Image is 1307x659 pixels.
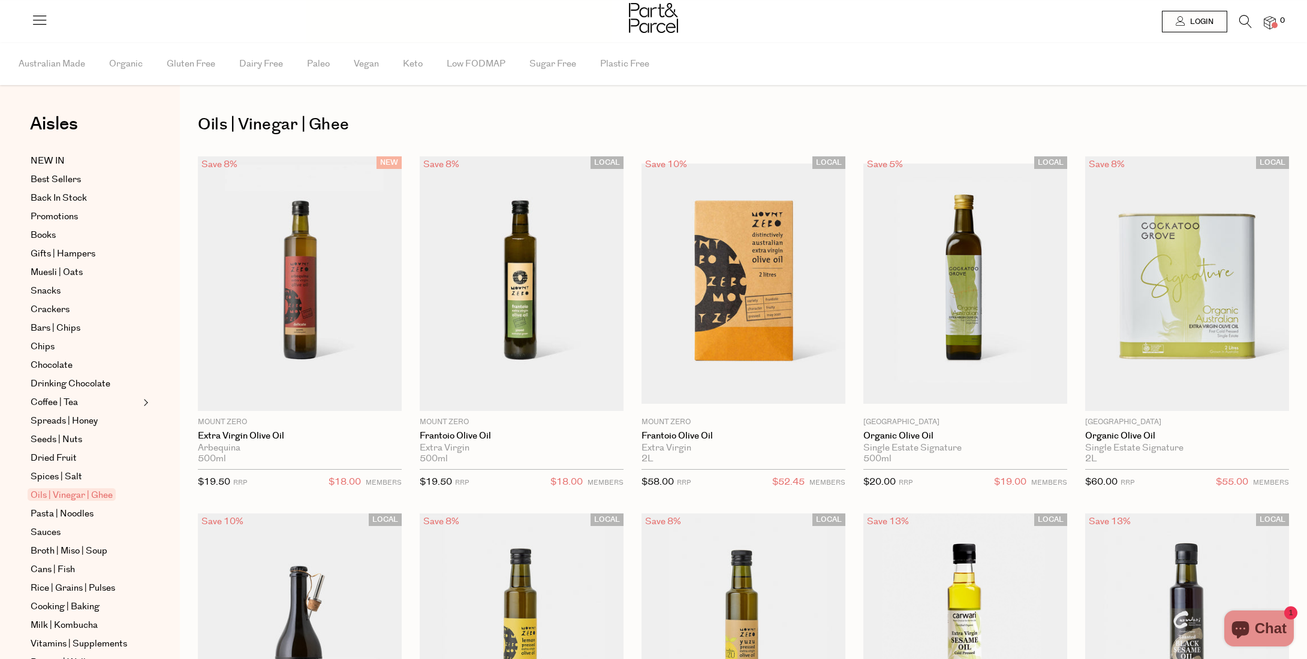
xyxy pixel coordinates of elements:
span: $60.00 [1085,476,1118,488]
small: MEMBERS [1253,478,1289,487]
small: RRP [899,478,913,487]
small: MEMBERS [1031,478,1067,487]
span: LOCAL [1256,156,1289,169]
inbox-online-store-chat: Shopify online store chat [1221,610,1297,649]
span: Organic [109,43,143,85]
span: Aisles [30,111,78,137]
span: Sauces [31,525,61,540]
span: Cooking | Baking [31,600,100,614]
a: Broth | Miso | Soup [31,544,140,558]
span: LOCAL [812,156,845,169]
small: RRP [1121,478,1134,487]
a: Spreads | Honey [31,414,140,428]
span: Spices | Salt [31,470,82,484]
button: Expand/Collapse Coffee | Tea [140,395,149,410]
span: NEW IN [31,154,65,168]
span: 2L [642,454,653,464]
span: Vegan [354,43,379,85]
div: Save 13% [863,513,913,530]
span: Sugar Free [529,43,576,85]
p: [GEOGRAPHIC_DATA] [1085,417,1289,428]
a: Cans | Fish [31,563,140,577]
span: LOCAL [1256,513,1289,526]
a: Extra Virgin Olive Oil [198,431,402,442]
span: $19.00 [994,474,1026,490]
img: Organic Olive Oil [863,164,1067,404]
small: MEMBERS [588,478,624,487]
a: Frantoio Olive Oil [420,431,624,442]
a: Gifts | Hampers [31,247,140,261]
h1: Oils | Vinegar | Ghee [198,111,1289,138]
a: Crackers [31,303,140,317]
a: Promotions [31,210,140,224]
div: Single Estate Signature [1085,443,1289,454]
img: Frantoio Olive Oil [642,164,845,404]
span: Spreads | Honey [31,414,98,428]
a: Snacks [31,284,140,298]
div: Save 13% [1085,513,1134,530]
span: $19.50 [198,476,230,488]
span: Keto [403,43,423,85]
span: Milk | Kombucha [31,618,98,633]
span: 500ml [198,454,226,464]
span: Login [1187,17,1213,27]
a: Frantoio Olive Oil [642,431,845,442]
span: Coffee | Tea [31,395,78,410]
small: MEMBERS [809,478,845,487]
a: NEW IN [31,154,140,168]
span: Plastic Free [600,43,649,85]
span: Books [31,228,56,243]
span: Paleo [307,43,330,85]
p: Mount Zero [420,417,624,428]
p: [GEOGRAPHIC_DATA] [863,417,1067,428]
a: Coffee | Tea [31,395,140,410]
p: Mount Zero [198,417,402,428]
a: Chips [31,340,140,354]
a: Rice | Grains | Pulses [31,581,140,595]
div: Extra Virgin [420,443,624,454]
a: Muesli | Oats [31,265,140,280]
span: LOCAL [1034,156,1067,169]
span: 2L [1085,454,1097,464]
span: Seeds | Nuts [31,433,82,447]
span: Best Sellers [31,173,81,187]
span: Muesli | Oats [31,265,83,280]
small: RRP [233,478,247,487]
span: $18.00 [550,474,583,490]
span: $55.00 [1216,474,1248,490]
span: Vitamins | Supplements [31,637,127,651]
div: Save 5% [863,156,907,173]
a: Books [31,228,140,243]
div: Save 8% [420,513,463,530]
a: Organic Olive Oil [863,431,1067,442]
span: Gluten Free [167,43,215,85]
img: Organic Olive Oil [1085,156,1289,411]
span: Dried Fruit [31,451,77,465]
span: Chocolate [31,358,73,373]
img: Frantoio Olive Oil [420,156,624,411]
img: Extra Virgin Olive Oil [198,156,402,411]
a: Spices | Salt [31,470,140,484]
a: Cooking | Baking [31,600,140,614]
div: Single Estate Signature [863,443,1067,454]
span: Chips [31,340,55,354]
span: $20.00 [863,476,896,488]
span: Snacks [31,284,61,298]
div: Save 8% [642,513,685,530]
span: Low FODMAP [447,43,505,85]
a: Seeds | Nuts [31,433,140,447]
a: Sauces [31,525,140,540]
a: Organic Olive Oil [1085,431,1289,442]
a: Chocolate [31,358,140,373]
div: Save 8% [420,156,463,173]
span: Bars | Chips [31,321,80,335]
span: Drinking Chocolate [31,377,110,391]
span: $18.00 [329,474,361,490]
span: LOCAL [812,513,845,526]
a: Best Sellers [31,173,140,187]
span: Crackers [31,303,70,317]
span: Broth | Miso | Soup [31,544,107,558]
a: Dried Fruit [31,451,140,465]
span: Dairy Free [239,43,283,85]
p: Mount Zero [642,417,845,428]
